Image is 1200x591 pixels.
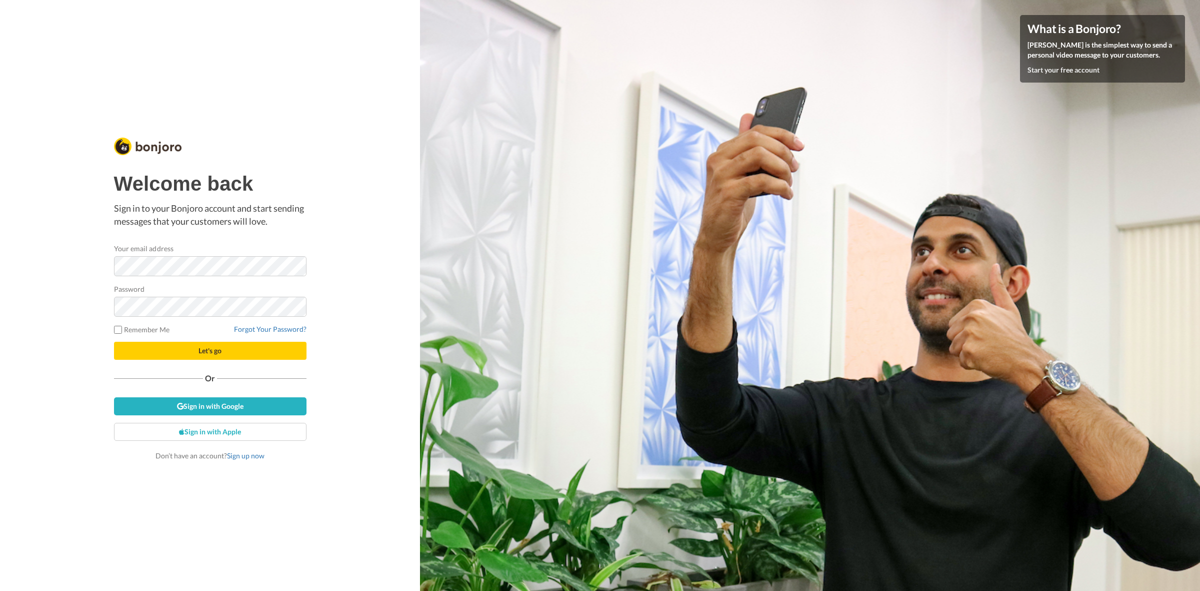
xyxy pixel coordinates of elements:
[1027,66,1099,74] a: Start your free account
[203,375,217,382] span: Or
[1027,40,1177,60] p: [PERSON_NAME] is the simplest way to send a personal video message to your customers.
[114,202,306,228] p: Sign in to your Bonjoro account and start sending messages that your customers will love.
[155,451,264,460] span: Don’t have an account?
[1027,23,1177,35] h4: What is a Bonjoro?
[114,324,170,335] label: Remember Me
[227,451,264,460] a: Sign up now
[114,423,306,441] a: Sign in with Apple
[114,173,306,195] h1: Welcome back
[198,346,221,355] span: Let's go
[114,342,306,360] button: Let's go
[114,284,145,294] label: Password
[114,243,173,254] label: Your email address
[114,326,122,334] input: Remember Me
[234,325,306,333] a: Forgot Your Password?
[114,397,306,415] a: Sign in with Google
